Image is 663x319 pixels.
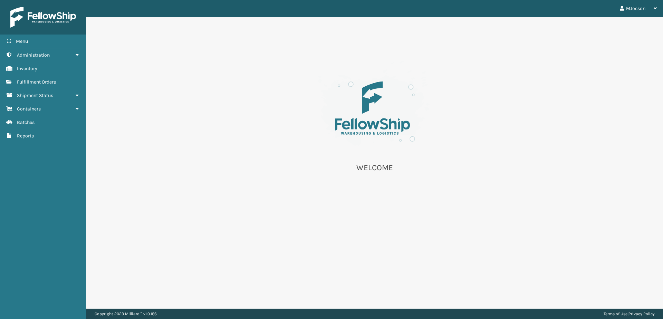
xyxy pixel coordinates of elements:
span: Shipment Status [17,93,53,98]
p: WELCOME [306,163,444,173]
span: Menu [16,38,28,44]
span: Reports [17,133,34,139]
p: Copyright 2023 Milliard™ v 1.0.186 [95,309,157,319]
span: Fulfillment Orders [17,79,56,85]
a: Terms of Use [604,311,627,316]
a: Privacy Policy [628,311,655,316]
img: es-welcome.8eb42ee4.svg [306,59,444,154]
img: logo [10,7,76,28]
span: Containers [17,106,41,112]
div: | [604,309,655,319]
span: Inventory [17,66,37,71]
span: Batches [17,119,35,125]
span: Administration [17,52,50,58]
